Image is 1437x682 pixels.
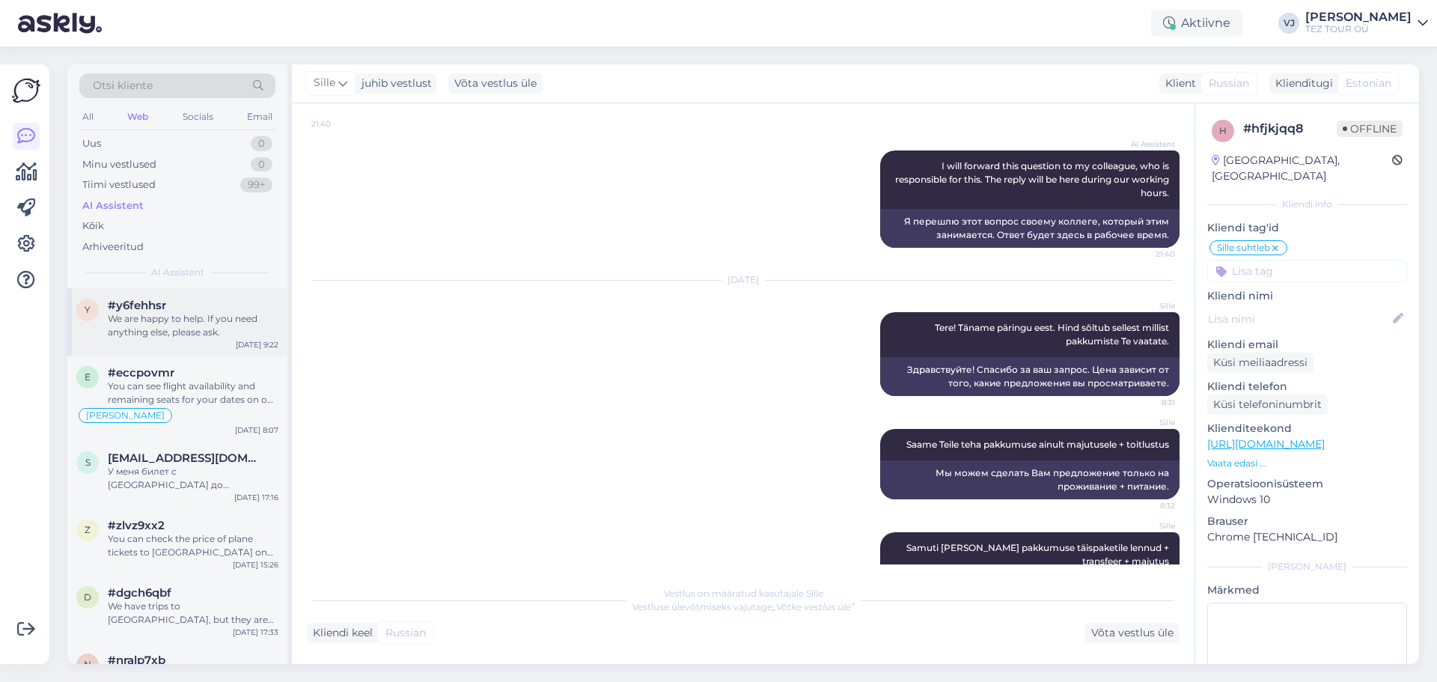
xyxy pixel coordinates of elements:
span: h [1219,125,1227,136]
span: e [85,371,91,383]
p: Vaata edasi ... [1207,457,1407,470]
div: Socials [180,107,216,127]
p: Kliendi tag'id [1207,220,1407,236]
span: I will forward this question to my colleague, who is responsible for this. The reply will be here... [895,160,1171,198]
p: Kliendi email [1207,337,1407,353]
div: Kliendi info [1207,198,1407,211]
div: Tiimi vestlused [82,177,156,192]
div: Email [244,107,275,127]
p: Brauser [1207,514,1407,529]
div: [DATE] 17:33 [233,627,278,638]
span: Otsi kliente [93,78,153,94]
input: Lisa nimi [1208,311,1390,327]
p: Märkmed [1207,582,1407,598]
span: Sille [314,75,335,91]
p: Klienditeekond [1207,421,1407,436]
div: Kõik [82,219,104,234]
span: Sille [1119,300,1175,311]
div: [PERSON_NAME] [1305,11,1412,23]
div: 0 [251,157,272,172]
div: juhib vestlust [356,76,432,91]
div: AI Assistent [82,198,144,213]
div: [DATE] 15:26 [233,559,278,570]
p: Chrome [TECHNICAL_ID] [1207,529,1407,545]
div: [GEOGRAPHIC_DATA], [GEOGRAPHIC_DATA] [1212,153,1392,184]
span: Sille [1119,417,1175,428]
div: Arhiveeritud [82,240,144,255]
span: [PERSON_NAME] [86,411,165,420]
div: VJ [1278,13,1299,34]
div: Klienditugi [1269,76,1333,91]
span: Sille [1119,520,1175,532]
span: #eccpovmr [108,366,174,380]
div: You can see flight availability and remaining seats for your dates on our website: [URL][DOMAIN_N... [108,380,278,407]
div: Uus [82,136,101,151]
div: Küsi meiliaadressi [1207,353,1314,373]
span: s [85,457,91,468]
span: 8:32 [1119,500,1175,511]
a: [URL][DOMAIN_NAME] [1207,437,1325,451]
div: 0 [251,136,272,151]
p: Windows 10 [1207,492,1407,508]
div: Võta vestlus üle [448,73,543,94]
div: 99+ [240,177,272,192]
span: 21:40 [311,118,367,130]
div: Я перешлю этот вопрос своему коллеге, который этим занимается. Ответ будет здесь в рабочее время. [880,209,1180,248]
span: n [84,659,91,670]
span: Tere! Täname päringu eest. Hind sõltub sellest millist pakkumiste Te vaatate. [935,322,1171,347]
div: TEZ TOUR OÜ [1305,23,1412,35]
div: [DATE] 9:22 [236,339,278,350]
div: Здравствуйте! Спасибо за ваш запрос. Цена зависит от того, какие предложения вы просматриваете. [880,357,1180,396]
div: We have trips to [GEOGRAPHIC_DATA], but they are only available as part of a package tour for 7 o... [108,600,278,627]
input: Lisa tag [1207,260,1407,282]
span: smirnovveta@gmail.com [108,451,263,465]
div: Klient [1159,76,1196,91]
span: Vestlus on määratud kasutajale Sille [664,588,823,599]
span: Estonian [1346,76,1391,91]
span: Russian [385,625,426,641]
img: Askly Logo [12,76,40,105]
span: #zlvz9xx2 [108,519,165,532]
span: 21:40 [1119,249,1175,260]
div: Minu vestlused [82,157,156,172]
a: [PERSON_NAME]TEZ TOUR OÜ [1305,11,1428,35]
div: [DATE] 17:16 [234,492,278,503]
span: AI Assistent [151,266,204,279]
div: Web [124,107,151,127]
div: # hfjkjqq8 [1243,120,1337,138]
span: #y6fehhsr [108,299,166,312]
div: Võta vestlus üle [1085,623,1180,643]
div: Kliendi keel [307,625,373,641]
span: Offline [1337,121,1403,137]
span: AI Assistent [1119,138,1175,150]
div: Küsi telefoninumbrit [1207,395,1328,415]
div: Мы можем сделать Вам предложение только на проживание + питание. [880,460,1180,499]
i: „Võtke vestlus üle” [772,601,855,612]
div: All [79,107,97,127]
span: z [85,524,91,535]
div: [DATE] 8:07 [235,424,278,436]
p: Kliendi nimi [1207,288,1407,304]
span: Vestluse ülevõtmiseks vajutage [632,601,855,612]
p: Kliendi telefon [1207,379,1407,395]
span: d [84,591,91,603]
span: Russian [1209,76,1249,91]
div: Aktiivne [1151,10,1242,37]
span: #dgch6qbf [108,586,171,600]
div: We are happy to help. If you need anything else, please ask. [108,312,278,339]
span: 8:31 [1119,397,1175,408]
div: У меня билет с [GEOGRAPHIC_DATA] до [GEOGRAPHIC_DATA] на 20 августа,можно ли переписать билет на ... [108,465,278,492]
p: Operatsioonisüsteem [1207,476,1407,492]
div: You can check the price of plane tickets to [GEOGRAPHIC_DATA] on our flight booking page: [URL][D... [108,532,278,559]
span: Sille suhtleb [1217,243,1270,252]
div: [PERSON_NAME] [1207,560,1407,573]
span: Saame Teile teha pakkumuse ainult majutusele + toitlustus [906,439,1169,450]
div: [DATE] [307,273,1180,287]
span: #nralp7xb [108,654,165,667]
span: y [85,304,91,315]
span: Samuti [PERSON_NAME] pakkumuse täispaketile lennud + transfeer + majutus [906,542,1171,567]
